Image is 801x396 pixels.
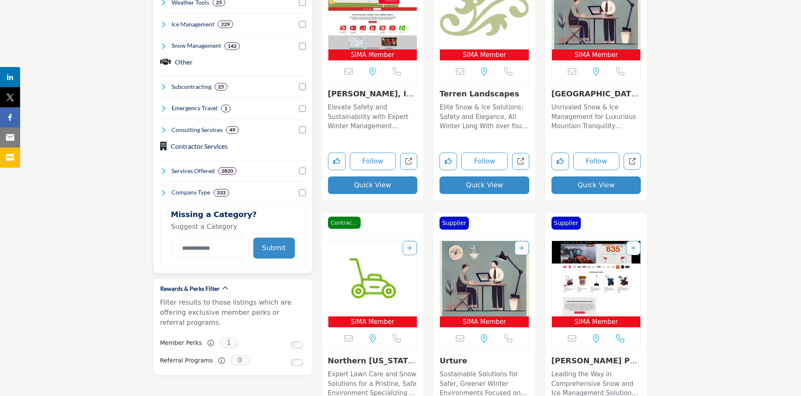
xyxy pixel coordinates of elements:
img: Russo Power Equipment [552,241,641,316]
input: Select Ice Management checkbox [299,21,306,28]
h4: Snow Management: Snow management involves the removal, relocation, and mitigation of snow accumul... [172,41,221,50]
div: 2820 Results For Services Offered [218,167,237,175]
input: Select Services Offered checkbox [299,168,306,174]
label: Member Perks [160,336,202,350]
a: Elite Snow & Ice Solutions: Safety and Elegance, All Winter Long With over four decades of expert... [440,101,529,131]
div: 333 Results For Company Type [213,189,229,197]
h3: Wolf Creek Ranch, HOA Inc. [551,89,641,98]
span: 0 [230,355,249,365]
input: Switch to Member Perks [291,342,303,348]
h3: Northern Iowa Lawn & Snow [328,356,418,365]
img: Urture [440,241,529,316]
a: Add To List [519,245,524,251]
h4: Subcontracting: Subcontracting involves outsourcing specific tasks or services to external partie... [172,83,211,91]
p: Supplier [442,219,466,228]
span: Suggest a Category [171,223,237,230]
a: Add To List [407,245,412,251]
input: Select Emergency Travel checkbox [299,105,306,112]
h3: Russo Power Equipment [551,356,641,365]
h4: Services Offered: Services Offered refers to the specific products, assistance, or expertise a bu... [172,167,215,175]
img: Northern Iowa Lawn & Snow [328,241,417,316]
button: Follow [461,153,508,170]
a: Elevate Safety and Sustainability with Expert Winter Management Solutions This company specialize... [328,101,418,131]
a: Urture [440,356,467,365]
p: Elite Snow & Ice Solutions: Safety and Elegance, All Winter Long With over four decades of expert... [440,103,529,131]
button: Like listing [440,153,457,170]
button: Like listing [328,153,346,170]
h3: Barnes, Inc. [328,89,418,98]
button: Contractor Services [171,141,228,151]
button: Quick View [440,176,529,194]
a: Open Listing in new tab [552,241,641,328]
p: Supplier [554,219,578,228]
h4: Ice Management: Ice management involves the control, removal, and prevention of ice accumulation ... [172,20,214,28]
h4: Company Type: A Company Type refers to the legal structure of a business, such as sole proprietor... [172,188,210,197]
b: 25 [218,84,224,90]
button: Quick View [551,176,641,194]
span: SIMA Member [554,317,639,327]
a: Open Listing in new tab [440,241,529,328]
input: Select Subcontracting checkbox [299,83,306,90]
span: SIMA Member [554,50,639,60]
span: SIMA Member [330,50,416,60]
a: Unrivaled Snow & Ice Management for Luxurious Mountain Tranquility Nestled amidst the breathtakin... [551,101,641,131]
span: 1 [219,337,238,348]
b: 1 [224,106,227,111]
h3: Terren Landscapes [440,89,529,98]
h2: Missing a Category? [171,210,295,222]
div: 1 Results For Emergency Travel [221,105,231,112]
input: Select Company Type checkbox [299,189,306,196]
p: Elevate Safety and Sustainability with Expert Winter Management Solutions This company specialize... [328,103,418,131]
button: Follow [350,153,396,170]
b: 49 [229,127,235,133]
a: [GEOGRAPHIC_DATA], HO... [551,89,639,107]
input: Select Consulting Services checkbox [299,127,306,133]
div: 142 Results For Snow Management [224,42,240,50]
button: Follow [573,153,620,170]
span: SIMA Member [442,50,527,60]
a: Add To List [631,245,636,251]
a: Open barnes-inc in new tab [400,153,417,170]
b: 333 [217,190,226,196]
h4: Emergency Travel: Emergency Travel refers to urgent travel arrangements made due to unforeseen ci... [172,104,218,112]
button: Like listing [551,153,569,170]
a: Northern [US_STATE] Lawn &... [328,356,417,374]
div: 25 Results For Subcontracting [215,83,227,91]
button: Other [175,57,192,67]
a: Terren Landscapes [440,89,519,98]
p: Filter results to those listings which are offering exclusive member perks or referral programs. [160,298,306,328]
span: SIMA Member [442,317,527,327]
a: Open Listing in new tab [328,241,417,328]
h2: Rewards & Perks Filter [160,285,220,293]
input: Switch to Referral Programs [291,359,303,366]
b: 2820 [221,168,233,174]
h4: Consulting Services: Consulting Services involve expert advice and guidance provided to organizat... [172,126,223,134]
a: Open wolf-creek-ranch-hoa-inc in new tab [624,153,641,170]
a: [PERSON_NAME] Power Equipmen... [551,356,637,374]
h3: Urture [440,356,529,365]
input: Select Snow Management checkbox [299,43,306,49]
a: [PERSON_NAME], Inc. [328,89,414,107]
label: Referral Programs [160,353,213,368]
input: Category Name [171,238,249,258]
b: 229 [221,21,230,27]
b: 142 [228,43,237,49]
button: Submit [253,238,295,259]
span: SIMA Member [330,317,416,327]
button: Quick View [328,176,418,194]
div: 49 Results For Consulting Services [226,126,239,134]
div: 229 Results For Ice Management [218,21,233,28]
a: Open terren-landscapes in new tab [512,153,529,170]
span: Contractor [328,217,361,229]
p: Unrivaled Snow & Ice Management for Luxurious Mountain Tranquility Nestled amidst the breathtakin... [551,103,641,131]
